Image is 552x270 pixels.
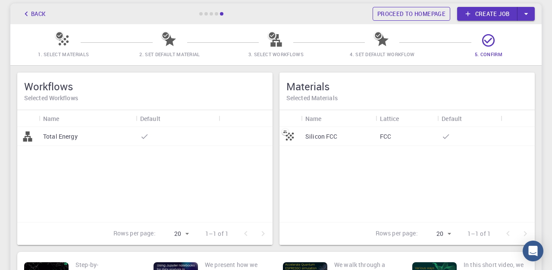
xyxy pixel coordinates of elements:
span: 1. Select Materials [38,51,89,57]
button: Sort [160,111,174,125]
div: Default [140,110,160,127]
div: Icon [279,110,301,127]
div: 20 [421,228,454,240]
div: Name [39,110,136,127]
a: Create job [457,7,517,21]
div: 20 [159,228,191,240]
h6: Selected Workflows [24,93,266,103]
span: 2. Set Default Material [139,51,200,57]
p: FCC [380,132,391,141]
p: Rows per page: [376,229,418,239]
div: Name [301,110,376,127]
p: Total Energy [43,132,78,141]
h5: Workflows [24,79,266,93]
div: Icon [17,110,39,127]
span: 5. Confirm [475,51,502,57]
span: 4. Set Default Workflow [350,51,414,57]
button: Sort [322,111,336,125]
p: Rows per page: [113,229,156,239]
div: Name [43,110,60,127]
button: Sort [462,111,476,125]
p: Silicon FCC [305,132,338,141]
div: Default [136,110,219,127]
button: Back [17,7,50,21]
div: Lattice [380,110,399,127]
div: Default [437,110,501,127]
p: 1–1 of 1 [205,229,229,238]
span: 3. Select Workflows [248,51,304,57]
div: Lattice [376,110,438,127]
h6: Selected Materials [286,93,528,103]
h5: Materials [286,79,528,93]
div: Name [305,110,322,127]
button: Sort [399,111,413,125]
a: Proceed to homepage [373,7,450,21]
p: 1–1 of 1 [467,229,491,238]
div: Open Intercom Messenger [523,241,543,261]
button: Sort [60,111,73,125]
div: Default [442,110,462,127]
